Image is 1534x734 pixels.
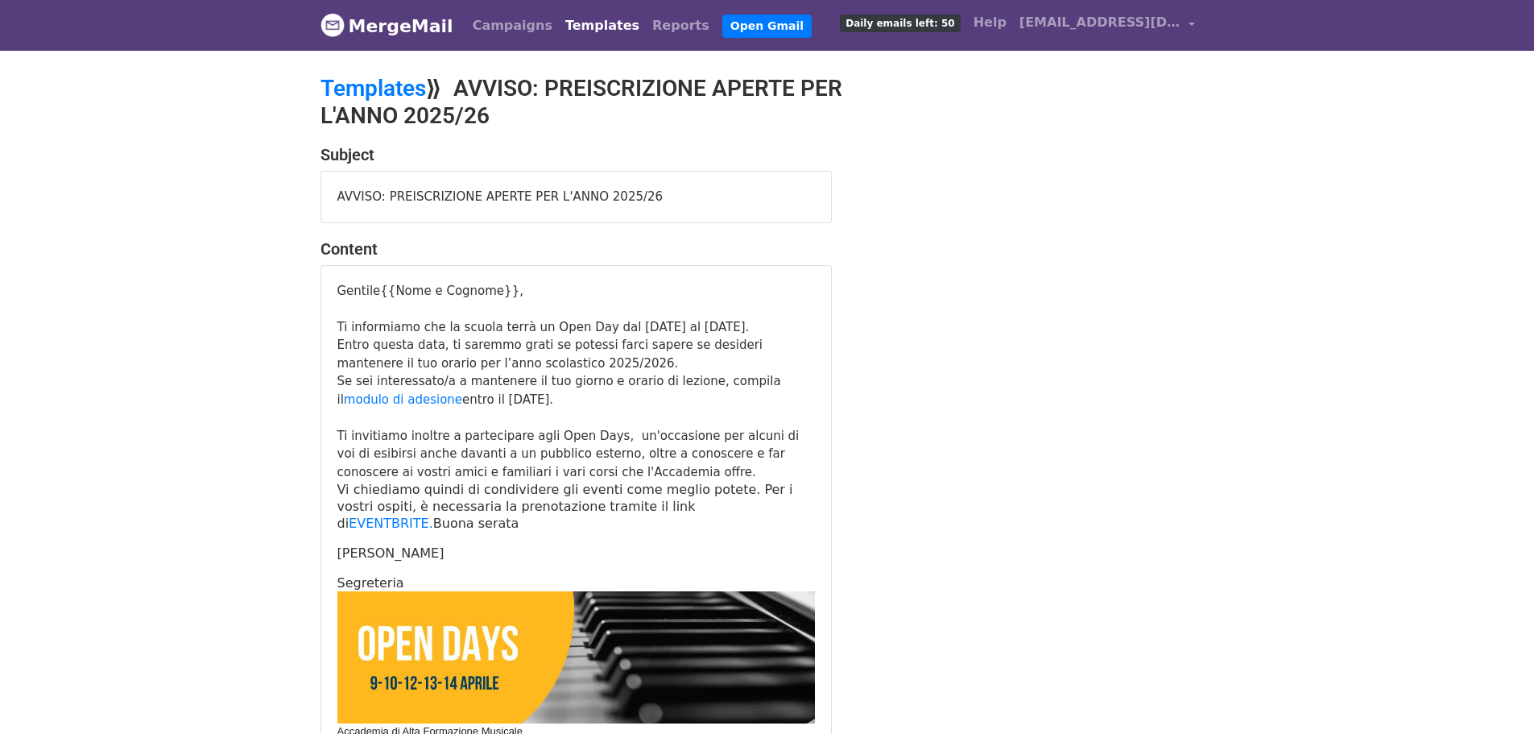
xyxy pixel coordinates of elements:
[337,282,815,301] div: Gentile ,
[320,75,426,102] a: Templates
[1013,6,1201,44] a: [EMAIL_ADDRESS][DOMAIN_NAME]
[967,6,1013,39] a: Help
[320,239,832,259] h4: Content
[320,145,832,164] h4: Subject
[1019,13,1180,32] span: [EMAIL_ADDRESS][DOMAIN_NAME]
[337,481,815,532] p: Vi chiediamo quindi di condividere gli eventi come meglio potete. Per i vostri ospiti, è necessar...
[833,6,966,39] a: Daily emails left: 50
[349,516,433,531] a: EVENTBRITE.
[337,545,815,562] p: [PERSON_NAME]
[337,591,815,724] img: openday.jpg
[722,15,812,38] a: Open Gmail
[337,336,815,372] div: Entro questa data, ti saremmo grati se potessi farci sapere se desideri mantenere il tuo orario p...
[337,372,815,408] div: Se sei interessato/a a mantenere il tuo giorno e orario di lezione, compila il entro il [DATE].
[321,172,831,222] div: AVVISO: PREISCRIZIONE APERTE PER L'ANNO 2025/26
[466,10,559,42] a: Campaigns
[320,9,453,43] a: MergeMail
[840,15,960,32] span: Daily emails left: 50
[344,392,462,407] a: modulo di adesione
[646,10,716,42] a: Reports
[337,318,815,337] div: Ti informiamo che la scuola terrà un Open Day dal [DATE] al [DATE].
[320,13,345,37] img: MergeMail logo
[337,427,815,482] div: Ti invitiamo inoltre a partecipare agli Open Days, un'occasione per alcuni di voi di esibirsi anc...
[380,284,519,298] span: {{Nome e Cognome}}
[320,75,908,129] h2: ⟫ AVVISO: PREISCRIZIONE APERTE PER L'ANNO 2025/26
[337,574,815,724] p: Segreteria
[559,10,646,42] a: Templates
